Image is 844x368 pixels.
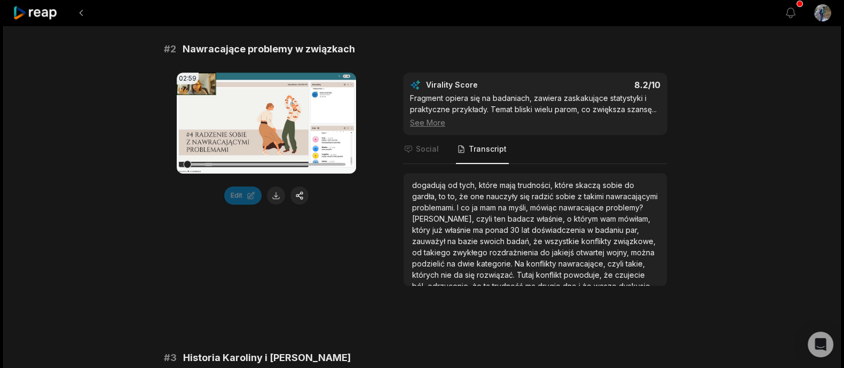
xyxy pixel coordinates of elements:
span: badaniu [595,225,626,234]
span: czyli [476,214,494,223]
div: Open Intercom Messenger [808,332,833,357]
span: że [582,281,594,291]
div: 8.2 /10 [546,80,661,90]
span: co [461,203,472,212]
span: problemy? [606,203,643,212]
span: się [465,270,477,279]
span: Tutaj [517,270,536,279]
span: konflikty [581,237,613,246]
span: [PERSON_NAME], [412,214,476,223]
span: skaczą [575,181,603,190]
span: doświadczenia [532,225,587,234]
span: na [447,237,458,246]
span: powoduje, [564,270,604,279]
span: rozdrażnienia [490,248,540,257]
span: czujecie [615,270,645,279]
span: one [470,192,486,201]
span: właśnie [445,225,473,234]
div: See More [410,117,660,128]
span: wasze [594,281,619,291]
span: nawracające [559,203,606,212]
span: wojny, [606,248,631,257]
span: wam [600,214,618,223]
span: do [540,248,552,257]
span: ten [494,214,508,223]
span: do [625,181,634,190]
span: że [604,270,615,279]
span: myśli, [509,203,530,212]
span: które [555,181,575,190]
span: Nawracające problemy w związkach [183,42,355,57]
span: się [520,192,532,201]
span: związkowe, [613,237,656,246]
span: ta [484,281,492,291]
span: właśnie, [537,214,567,223]
span: odrzucenie, [428,281,472,291]
span: których [412,270,441,279]
div: Virality Score [426,80,541,90]
span: mam [480,203,498,212]
span: w [587,225,595,234]
span: Social [416,144,439,154]
span: można [631,248,654,257]
span: na [498,203,509,212]
span: że [459,192,470,201]
span: zwykłego [453,248,490,257]
span: Transcript [469,144,507,154]
span: dwie [458,259,477,268]
span: dogadują [412,181,448,190]
span: na [447,259,458,268]
span: ból, [412,281,428,291]
span: ja [472,203,480,212]
span: gardła, [412,192,439,201]
span: drugie [538,281,563,291]
span: mówiłam, [618,214,650,223]
span: takimi [584,192,606,201]
span: badacz [508,214,537,223]
span: 30 [510,225,522,234]
span: już [432,225,445,234]
span: z [578,192,584,201]
span: sobie [556,192,578,201]
span: lat [522,225,532,234]
span: to, [448,192,459,201]
span: problemami. [412,203,457,212]
span: otwartej [576,248,606,257]
span: takiego [424,248,453,257]
span: rozwiązać. [477,270,517,279]
span: Historia Karoliny i [PERSON_NAME] [183,350,351,365]
span: czyli [608,259,626,268]
div: Fragment opiera się na badaniach, zawiera zaskakujące statystyki i praktyczne przykłady. Temat bl... [410,92,660,128]
span: którym [574,214,600,223]
span: kategorie. [477,259,515,268]
span: dno [563,281,579,291]
span: konflikt [536,270,564,279]
span: że [533,237,545,246]
span: # 2 [164,42,176,57]
span: to [439,192,448,201]
span: zauważył [412,237,447,246]
span: ma [473,225,485,234]
span: jakiejś [552,248,576,257]
span: nawracające, [558,259,608,268]
span: które [479,181,500,190]
video: Your browser does not support mp4 format. [177,73,356,174]
span: dyskusje [619,281,650,291]
span: swoich [480,237,507,246]
span: bazie [458,237,480,246]
button: Edit [224,186,262,205]
span: że [472,281,484,291]
span: i [579,281,582,291]
span: mają [500,181,518,190]
span: I [457,203,461,212]
span: par, [626,225,639,234]
span: sobie [603,181,625,190]
span: nawracającymi [606,192,658,201]
span: od [412,248,424,257]
span: który [412,225,432,234]
span: nie [441,270,454,279]
span: ma [525,281,538,291]
span: trudność [492,281,525,291]
span: takie, [626,259,645,268]
span: podzielić [412,259,447,268]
